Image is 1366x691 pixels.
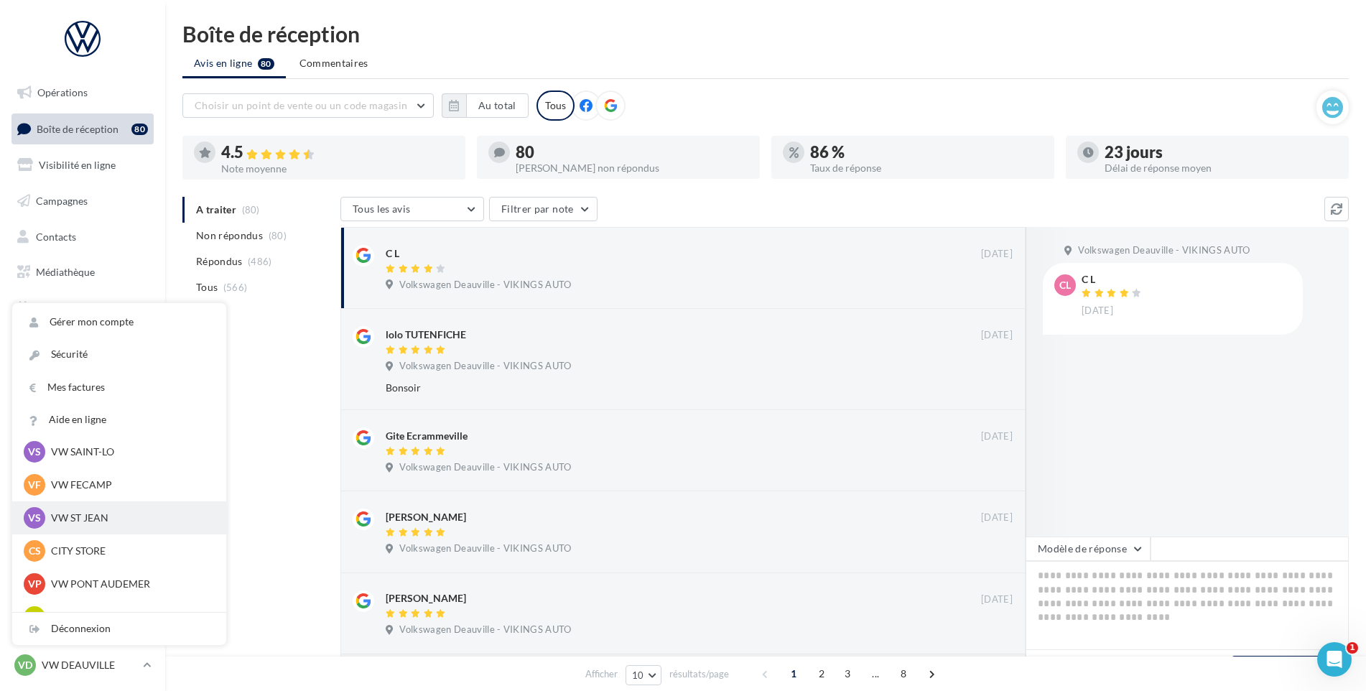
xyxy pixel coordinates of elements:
p: VW DEAUVILLE [42,658,137,672]
div: [PERSON_NAME] [386,510,466,524]
span: VP [28,577,42,591]
p: VW LISIEUX [51,610,209,624]
a: Aide en ligne [12,404,226,436]
div: Gite Ecrammeville [386,429,468,443]
div: 80 [131,124,148,135]
div: C L [1082,274,1145,284]
span: Choisir un point de vente ou un code magasin [195,99,407,111]
span: Boîte de réception [37,122,119,134]
div: 86 % [810,144,1043,160]
span: Volkswagen Deauville - VIKINGS AUTO [399,542,571,555]
span: résultats/page [669,667,729,681]
span: (80) [269,230,287,241]
span: Tous [196,280,218,295]
span: Calendrier [36,302,84,314]
span: CL [1059,278,1071,292]
span: Afficher [585,667,618,681]
div: lolo TUTENFICHE [386,328,466,342]
a: Calendrier [9,293,157,323]
div: [PERSON_NAME] [386,591,466,606]
div: Taux de réponse [810,163,1043,173]
a: Gérer mon compte [12,306,226,338]
div: Déconnexion [12,613,226,645]
span: 1 [1347,642,1358,654]
span: Répondus [196,254,243,269]
a: PLV et print personnalisable [9,329,157,371]
span: [DATE] [1082,305,1113,317]
button: Choisir un point de vente ou un code magasin [182,93,434,118]
button: Au total [442,93,529,118]
span: VD [18,658,32,672]
span: CS [29,544,41,558]
div: 80 [516,144,748,160]
p: VW SAINT-LO [51,445,209,459]
span: Opérations [37,86,88,98]
span: 3 [836,662,859,685]
div: Délai de réponse moyen [1105,163,1337,173]
span: [DATE] [981,329,1013,342]
span: [DATE] [981,511,1013,524]
a: Mes factures [12,371,226,404]
span: VS [28,511,41,525]
span: Volkswagen Deauville - VIKINGS AUTO [399,360,571,373]
span: Visibilité en ligne [39,159,116,171]
div: Boîte de réception [182,23,1349,45]
span: [DATE] [981,248,1013,261]
span: Volkswagen Deauville - VIKINGS AUTO [399,623,571,636]
iframe: Intercom live chat [1317,642,1352,677]
p: VW ST JEAN [51,511,209,525]
button: Filtrer par note [489,197,598,221]
button: Au total [466,93,529,118]
button: Modèle de réponse [1026,537,1151,561]
span: ... [864,662,887,685]
span: 10 [632,669,644,681]
div: 4.5 [221,144,454,161]
a: Sécurité [12,338,226,371]
p: VW PONT AUDEMER [51,577,209,591]
button: 10 [626,665,662,685]
div: C L [386,246,399,261]
div: Tous [536,91,575,121]
a: Visibilité en ligne [9,150,157,180]
span: Non répondus [196,228,263,243]
div: Bonsoir [386,381,919,395]
p: CITY STORE [51,544,209,558]
button: Tous les avis [340,197,484,221]
span: Commentaires [299,56,368,70]
span: 2 [810,662,833,685]
a: Boîte de réception80 [9,113,157,144]
span: (566) [223,282,248,293]
span: Médiathèque [36,266,95,278]
span: Volkswagen Deauville - VIKINGS AUTO [399,279,571,292]
span: 8 [892,662,915,685]
span: Contacts [36,230,76,242]
span: [DATE] [981,593,1013,606]
span: (486) [248,256,272,267]
span: Volkswagen Deauville - VIKINGS AUTO [1078,244,1250,257]
span: Tous les avis [353,203,411,215]
div: [PERSON_NAME] non répondus [516,163,748,173]
span: Volkswagen Deauville - VIKINGS AUTO [399,461,571,474]
span: VL [29,610,41,624]
a: Campagnes [9,186,157,216]
p: VW FECAMP [51,478,209,492]
span: [DATE] [981,430,1013,443]
span: VF [28,478,41,492]
span: Campagnes [36,195,88,207]
div: 23 jours [1105,144,1337,160]
span: VS [28,445,41,459]
a: Campagnes DataOnDemand [9,376,157,419]
a: Médiathèque [9,257,157,287]
a: VD VW DEAUVILLE [11,651,154,679]
span: 1 [782,662,805,685]
a: Contacts [9,222,157,252]
div: Note moyenne [221,164,454,174]
a: Opérations [9,78,157,108]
